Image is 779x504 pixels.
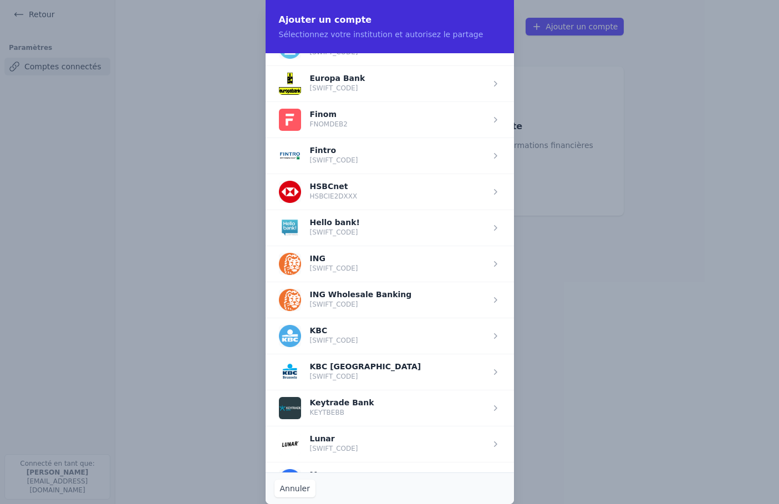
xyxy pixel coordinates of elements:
p: HSBCnet [310,183,358,190]
button: KBC [GEOGRAPHIC_DATA] [SWIFT_CODE] [279,361,421,383]
p: KBC [GEOGRAPHIC_DATA] [310,363,421,370]
button: [SWIFT_CODE] [279,37,358,59]
p: ING [310,255,358,262]
button: Monese [279,469,347,491]
p: Keytrade Bank [310,399,374,406]
p: ING Wholesale Banking [310,291,412,298]
p: Hello bank! [310,219,360,226]
button: KBC [SWIFT_CODE] [279,325,358,347]
button: Lunar [SWIFT_CODE] [279,433,358,455]
button: Europa Bank [SWIFT_CODE] [279,73,365,95]
button: Finom FNOMDEB2 [279,109,348,131]
button: ING [SWIFT_CODE] [279,253,358,275]
p: Monese [310,471,347,478]
p: Fintro [310,147,358,154]
button: HSBCnet HSBCIE2DXXX [279,181,358,203]
button: Hello bank! [SWIFT_CODE] [279,217,360,239]
h2: Ajouter un compte [279,13,501,27]
p: Lunar [310,435,358,442]
button: Annuler [274,480,315,497]
p: Europa Bank [310,75,365,82]
button: Keytrade Bank KEYTBEBB [279,397,374,419]
p: Sélectionnez votre institution et autorisez le partage [279,29,501,40]
button: ING Wholesale Banking [SWIFT_CODE] [279,289,412,311]
p: KBC [310,327,358,334]
button: Fintro [SWIFT_CODE] [279,145,358,167]
p: Finom [310,111,348,118]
